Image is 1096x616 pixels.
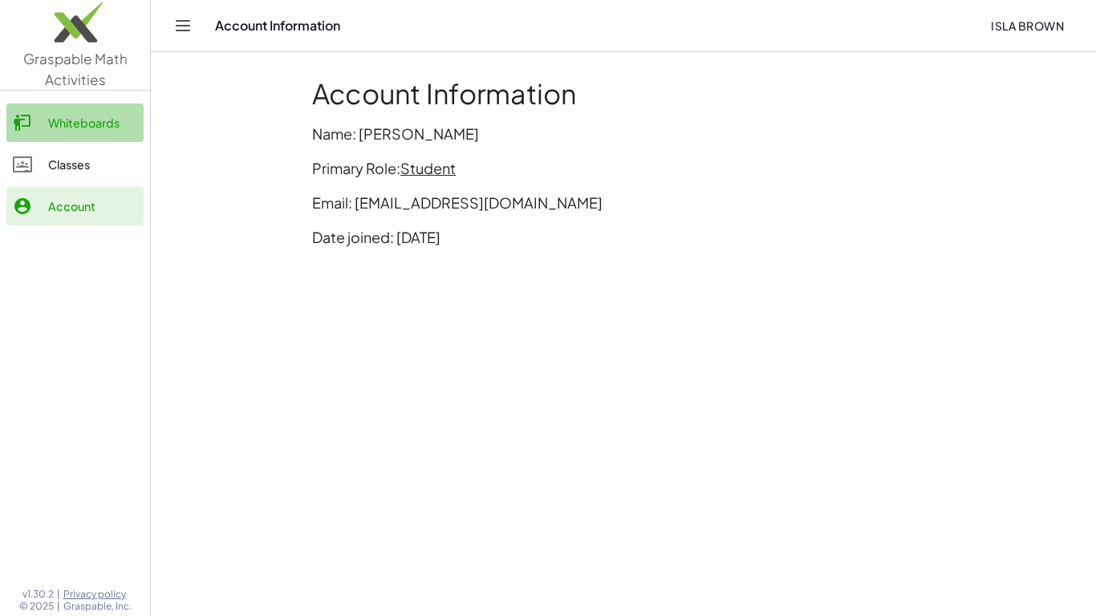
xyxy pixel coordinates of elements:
a: Account [6,187,144,225]
a: Privacy policy [63,588,132,601]
span: Isla Brown [991,18,1064,33]
span: v1.30.2 [22,588,54,601]
a: Classes [6,145,144,184]
span: Graspable, Inc. [63,600,132,613]
p: Date joined: [DATE] [312,226,935,248]
p: Name: [PERSON_NAME] [312,123,935,144]
div: Account [48,197,137,216]
span: | [57,588,60,601]
span: © 2025 [19,600,54,613]
span: Graspable Math Activities [23,50,128,88]
button: Isla Brown [978,11,1077,40]
span: | [57,600,60,613]
div: Classes [48,155,137,174]
h1: Account Information [312,78,935,110]
p: Email: [EMAIL_ADDRESS][DOMAIN_NAME] [312,192,935,213]
div: Whiteboards [48,113,137,132]
button: Toggle navigation [170,13,196,38]
span: Student [400,159,456,177]
a: Whiteboards [6,103,144,142]
p: Primary Role: [312,157,935,179]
